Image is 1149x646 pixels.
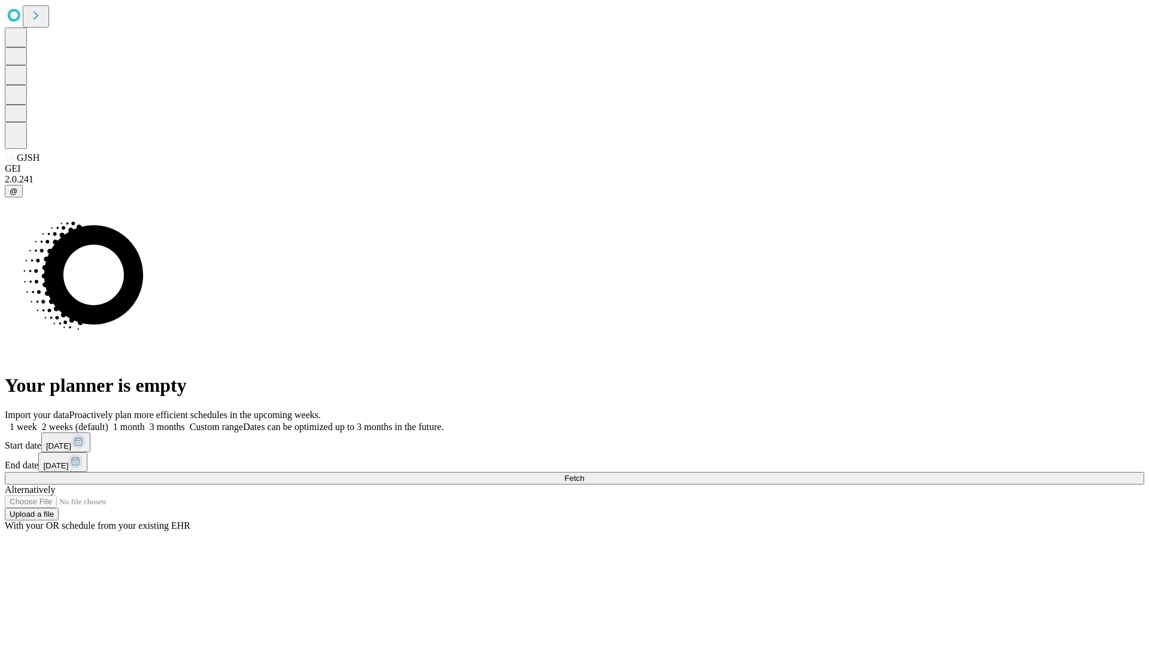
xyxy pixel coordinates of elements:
span: Custom range [190,422,243,432]
button: [DATE] [41,432,90,452]
span: Fetch [564,474,584,483]
span: [DATE] [46,441,71,450]
h1: Your planner is empty [5,374,1144,397]
span: 1 month [113,422,145,432]
div: GEI [5,163,1144,174]
div: Start date [5,432,1144,452]
span: 3 months [150,422,185,432]
button: @ [5,185,23,197]
button: Fetch [5,472,1144,484]
span: Import your data [5,410,69,420]
button: [DATE] [38,452,87,472]
span: Proactively plan more efficient schedules in the upcoming weeks. [69,410,321,420]
div: 2.0.241 [5,174,1144,185]
button: Upload a file [5,508,59,520]
span: Dates can be optimized up to 3 months in the future. [243,422,443,432]
span: [DATE] [43,461,68,470]
span: 2 weeks (default) [42,422,108,432]
span: @ [10,187,18,196]
span: With your OR schedule from your existing EHR [5,520,190,531]
div: End date [5,452,1144,472]
span: GJSH [17,153,39,163]
span: 1 week [10,422,37,432]
span: Alternatively [5,484,55,495]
